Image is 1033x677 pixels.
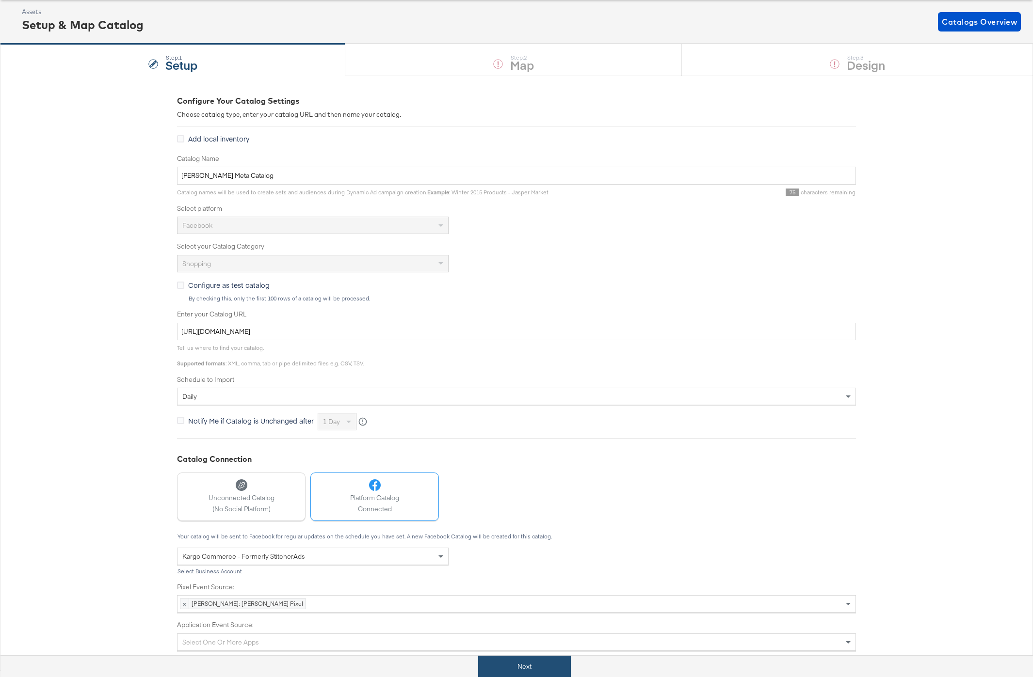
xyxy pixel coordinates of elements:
span: Unconnected Catalog [209,493,274,503]
div: Your catalog will be sent to Facebook for regular updates on the schedule you have set. A new Fac... [177,533,856,540]
input: Name your catalog e.g. My Dynamic Product Catalog [177,167,856,185]
label: Select platform [177,204,856,213]
span: 1 day [323,417,340,426]
span: Kargo Commerce - Formerly StitcherAds [182,552,305,561]
span: Notify Me if Catalog is Unchanged after [188,416,314,425]
label: Catalog Name [177,154,856,163]
span: Configure as test catalog [188,280,270,290]
span: Catalog names will be used to create sets and audiences during Dynamic Ad campaign creation. : Wi... [177,189,549,196]
span: (No Social Platform) [209,504,274,514]
button: Catalogs Overview [938,12,1021,31]
div: Select Business Account [177,568,449,575]
div: Select one or more apps [178,634,855,650]
span: 75 [786,189,799,196]
input: Enter Catalog URL, e.g. http://www.example.com/products.xml [177,323,856,341]
div: By checking this, only the first 100 rows of a catalog will be processed. [188,295,856,302]
span: Connected [350,504,399,514]
div: Assets [22,7,144,16]
strong: Setup [165,57,197,73]
label: Select your Catalog Category [177,242,856,251]
div: Catalog Connection [177,454,856,465]
div: Setup & Map Catalog [22,16,144,33]
span: [PERSON_NAME]: [PERSON_NAME] Pixel [189,598,306,608]
button: Unconnected Catalog(No Social Platform) [177,472,306,521]
div: Configure Your Catalog Settings [177,95,856,107]
span: Facebook [182,221,212,230]
span: daily [182,392,197,401]
label: Enter your Catalog URL [177,310,856,319]
strong: Supported formats [177,360,226,367]
span: × [180,598,189,608]
label: Pixel Event Source: [177,583,856,592]
span: Catalogs Overview [942,15,1017,29]
div: characters remaining [549,189,856,196]
span: Platform Catalog [350,493,399,503]
span: Tell us where to find your catalog. : XML, comma, tab or pipe delimited files e.g. CSV, TSV. [177,344,364,367]
div: Choose catalog type, enter your catalog URL and then name your catalog. [177,110,856,119]
strong: Example [427,189,449,196]
span: Add local inventory [188,134,249,143]
button: Platform CatalogConnected [310,472,439,521]
span: Shopping [182,259,211,268]
label: Schedule to Import [177,375,856,384]
label: Application Event Source: [177,620,856,630]
div: Step: 1 [165,54,197,61]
